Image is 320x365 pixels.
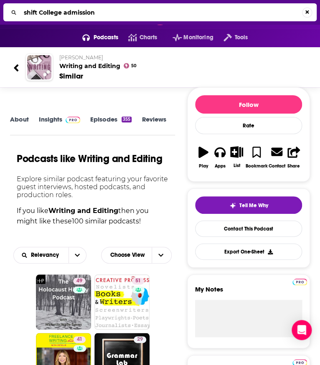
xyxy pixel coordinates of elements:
[39,115,80,134] a: InsightsPodchaser Pro
[94,32,118,43] span: Podcasts
[268,163,285,169] div: Contact
[13,175,172,199] p: Explore similar podcast featuring your favorite guest interviews, hosted podcasts, and production...
[195,243,302,260] button: Export One-Sheet
[101,247,172,268] h2: Choose View
[139,32,157,43] span: Charts
[213,31,248,44] button: open menu
[195,221,302,237] a: Contact This Podcast
[72,31,118,44] button: open menu
[134,336,146,343] a: 29
[195,117,302,134] div: Rate
[229,141,245,173] button: List
[132,278,144,284] a: 51
[268,141,285,174] a: Contact
[118,31,157,44] a: Charts
[77,335,82,344] span: 41
[36,274,91,330] a: 49
[48,207,118,215] strong: Writing and Editing
[195,196,302,214] button: tell me why sparkleTell Me Why
[74,336,86,343] a: 41
[245,141,268,174] button: Bookmark
[66,117,80,123] img: Podchaser Pro
[198,163,208,169] div: Play
[245,163,267,169] div: Bookmark
[229,202,236,209] img: tell me why sparkle
[90,115,132,134] a: Episodes355
[234,32,248,43] span: Tools
[137,335,143,344] span: 29
[285,141,302,174] button: Share
[101,247,172,264] button: Choose View
[122,117,132,122] div: 355
[195,95,302,114] button: Follow
[233,163,240,168] div: List
[13,205,172,227] p: If you like then you might like these 100 similar podcasts !
[10,115,29,134] a: About
[17,152,162,165] h1: Podcasts like Writing and Editing
[14,252,69,258] button: open menu
[195,141,212,174] button: Play
[212,141,229,174] button: Apps
[239,202,268,209] span: Tell Me Why
[195,285,302,300] label: My Notes
[142,115,166,134] a: Reviews
[69,247,86,263] button: open menu
[76,277,82,285] span: 49
[292,279,307,285] img: Podchaser Pro
[163,31,213,44] button: open menu
[292,277,307,285] a: Pro website
[131,64,136,68] span: 50
[3,3,317,21] div: Search...
[94,274,150,330] a: 51
[27,55,51,79] img: Writing and Editing
[31,252,62,258] span: Relevancy
[20,6,302,19] input: Search...
[287,163,300,169] div: Share
[183,32,213,43] span: Monitoring
[59,54,103,61] span: [PERSON_NAME]
[292,320,312,340] div: Open Intercom Messenger
[59,71,83,81] div: Similar
[59,54,307,70] h2: Writing and Editing
[135,277,141,285] span: 51
[73,278,86,284] a: 49
[215,163,226,169] div: Apps
[104,248,152,262] span: Choose View
[13,247,86,264] h2: Choose List sort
